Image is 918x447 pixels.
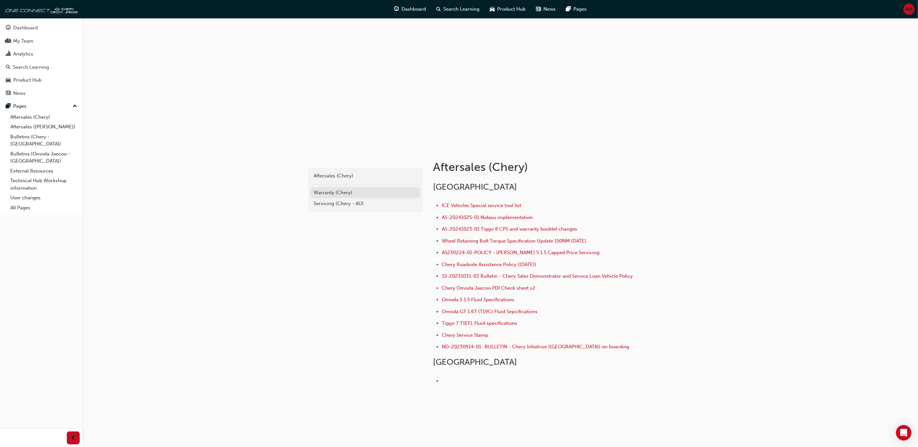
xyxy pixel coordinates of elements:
a: Tiggo 7 T1EFL Fluid specifications [442,320,517,326]
a: ICE Vehicles Special service tool list [442,203,521,208]
a: Search Learning [3,61,80,73]
a: Bulletins (Omoda Jaecoo - [GEOGRAPHIC_DATA]) [8,149,80,166]
a: Analytics [3,48,80,60]
span: news-icon [6,91,11,96]
a: Dashboard [3,22,80,34]
span: people-icon [6,38,11,44]
span: chart-icon [6,51,11,57]
span: [GEOGRAPHIC_DATA] [433,182,517,192]
div: Product Hub [13,76,42,84]
a: Warranty (Chery) [310,187,420,198]
a: search-iconSearch Learning [431,3,485,16]
span: pages-icon [566,5,571,13]
div: My Team [13,37,34,45]
a: news-iconNews [531,3,561,16]
a: Chery Service Stamp [442,332,488,338]
a: My Team [3,35,80,47]
span: car-icon [490,5,495,13]
span: prev-icon [71,434,76,442]
span: Dashboard [402,5,426,13]
a: ND-20230914-01- BULLETIN - Chery Infodrive ([GEOGRAPHIC_DATA]) on boarding [442,344,629,350]
a: pages-iconPages [561,3,592,16]
div: Open Intercom Messenger [896,425,912,441]
a: AS-20241023-01 Tiggo 8 CPS and warranty booklet changes [442,226,577,232]
span: [GEOGRAPHIC_DATA] [433,357,517,367]
a: News [3,87,80,99]
a: Aftersales (Chery) [310,170,420,182]
a: Servicing (Chery - AU) [310,198,420,209]
h1: Aftersales (Chery) [433,160,645,174]
button: Pages [3,100,80,112]
a: User changes [8,193,80,203]
div: News [13,90,25,97]
span: news-icon [536,5,541,13]
img: oneconnect [3,3,77,15]
span: up-icon [73,102,77,111]
span: guage-icon [6,25,11,31]
a: AS-20241025-01 Nidasu implementation [442,214,533,220]
span: Pages [574,5,587,13]
div: Search Learning [13,64,49,71]
span: Search Learning [444,5,480,13]
div: Servicing (Chery - AU) [314,200,417,207]
span: guage-icon [394,5,399,13]
a: Aftersales ([PERSON_NAME]) [8,122,80,132]
a: All Pages [8,203,80,213]
div: Warranty (Chery) [314,189,417,196]
span: News [544,5,556,13]
a: SS-20231031-03 Bulletin - Chery Sales Demonstrator and Service Loan Vehicle Policy [442,273,633,279]
a: Technical Hub Workshop information [8,176,80,193]
span: search-icon [6,65,10,70]
div: Aftersales (Chery) [314,172,417,180]
span: pages-icon [6,104,11,109]
a: Chery Omoda Jaecoo PDI Check sheet v2 [442,285,535,291]
button: WR [903,4,915,15]
span: WR [905,5,913,13]
a: Aftersales (Chery) [8,112,80,122]
a: AS230224-01-POLICY - [PERSON_NAME] 5 1.5 Capped Price Servicing [442,250,600,255]
span: search-icon [437,5,441,13]
a: Omoda 5 1.5 Fluid Specifications [442,297,514,303]
a: Bulletins (Chery - [GEOGRAPHIC_DATA]) [8,132,80,149]
a: Product Hub [3,74,80,86]
a: Wheel Retaining Bolt Torque Specification Update 150NM [DATE] [442,238,586,244]
span: Product Hub [498,5,526,13]
button: DashboardMy TeamAnalyticsSearch LearningProduct HubNews [3,21,80,100]
div: Pages [13,103,26,110]
a: External Resources [8,166,80,176]
a: guage-iconDashboard [389,3,431,16]
a: Chery Roadside Assistance Policy ([DATE]) [442,262,536,267]
div: Dashboard [13,24,38,32]
a: Omoda GT 1.6T (T19C) Fluid Sepcifications [442,309,538,314]
a: car-iconProduct Hub [485,3,531,16]
span: car-icon [6,77,11,83]
div: Analytics [13,50,33,58]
